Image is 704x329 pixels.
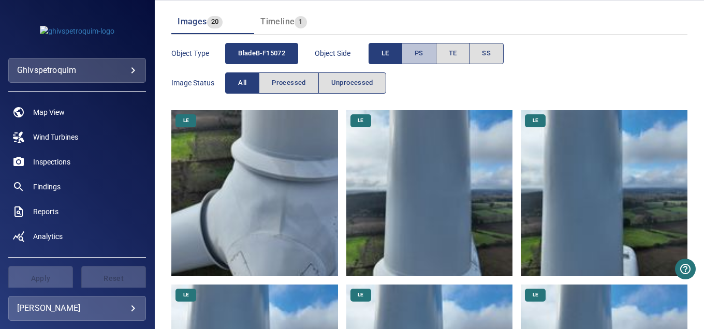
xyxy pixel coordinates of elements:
[225,72,386,94] div: imageStatus
[369,43,504,64] div: objectSide
[295,16,306,28] span: 1
[33,206,58,217] span: Reports
[351,291,370,298] span: LE
[225,43,298,64] button: bladeB-F15072
[17,300,137,317] div: [PERSON_NAME]
[402,43,436,64] button: PS
[171,48,225,58] span: Object type
[351,117,370,124] span: LE
[469,43,504,64] button: SS
[482,48,491,59] span: SS
[238,77,246,89] span: All
[315,48,369,58] span: Object Side
[8,174,146,199] a: findings noActive
[8,199,146,224] a: reports noActive
[8,125,146,149] a: windturbines noActive
[436,43,470,64] button: TE
[33,107,65,117] span: Map View
[382,48,389,59] span: LE
[33,157,70,167] span: Inspections
[225,72,259,94] button: All
[318,72,386,94] button: Unprocessed
[33,182,61,192] span: Findings
[40,26,114,36] img: ghivspetroquim-logo
[449,48,457,59] span: TE
[207,16,223,28] span: 20
[238,48,285,59] span: bladeB-F15072
[178,17,207,26] span: Images
[260,17,295,26] span: Timeline
[526,117,545,124] span: LE
[259,72,318,94] button: Processed
[171,78,225,88] span: Image Status
[8,100,146,125] a: map noActive
[33,231,63,242] span: Analytics
[526,291,545,298] span: LE
[8,224,146,249] a: analytics noActive
[331,77,373,89] span: Unprocessed
[17,62,137,79] div: ghivspetroquim
[8,149,146,174] a: inspections noActive
[8,58,146,83] div: ghivspetroquim
[177,291,195,298] span: LE
[369,43,402,64] button: LE
[33,132,78,142] span: Wind Turbines
[272,77,305,89] span: Processed
[415,48,423,59] span: PS
[177,117,195,124] span: LE
[225,43,298,64] div: objectType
